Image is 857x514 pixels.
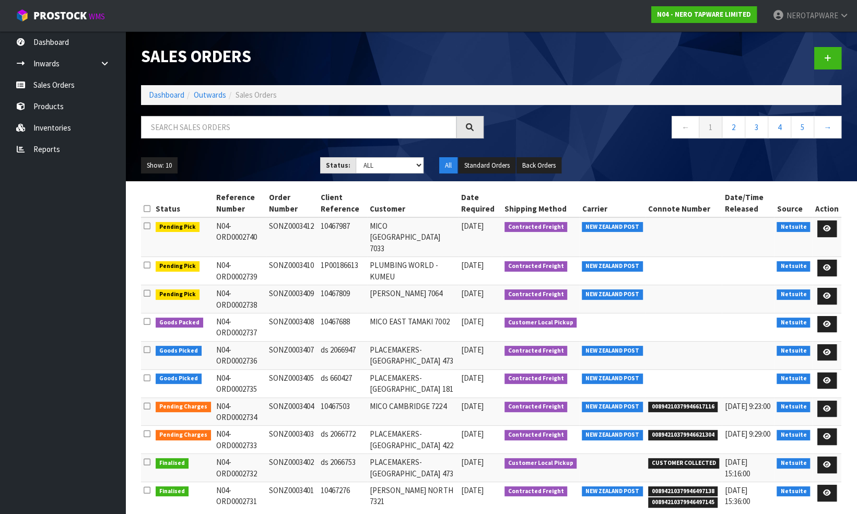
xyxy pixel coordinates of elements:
span: Netsuite [777,373,810,384]
span: [DATE] [461,401,484,411]
span: [DATE] 9:23:00 [724,401,770,411]
td: SONZ0003402 [266,454,318,482]
span: [DATE] [461,221,484,231]
th: Carrier [579,189,645,217]
span: Pending Pick [156,261,199,272]
span: Customer Local Pickup [504,458,577,469]
th: Reference Number [214,189,266,217]
span: Customer Local Pickup [504,318,577,328]
span: Pending Pick [156,222,199,232]
span: Goods Picked [156,373,202,384]
td: 10467809 [318,285,368,313]
span: 00894210379946497145 [648,497,718,508]
th: Date Required [459,189,502,217]
nav: Page navigation [499,116,842,142]
span: Contracted Freight [504,289,568,300]
td: PLACEMAKERS-[GEOGRAPHIC_DATA] 422 [367,426,459,454]
span: [DATE] [461,288,484,298]
td: 1P00186613 [318,257,368,285]
span: Goods Packed [156,318,203,328]
span: Contracted Freight [504,261,568,272]
th: Order Number [266,189,318,217]
small: WMS [89,11,105,21]
td: SONZ0003405 [266,369,318,398]
span: Contracted Freight [504,430,568,440]
th: Shipping Method [502,189,580,217]
td: MICO EAST TAMAKI 7002 [367,313,459,341]
span: Contracted Freight [504,373,568,384]
span: CUSTOMER COLLECTED [648,458,720,469]
span: Goods Picked [156,346,202,356]
span: Finalised [156,486,189,497]
span: Pending Pick [156,289,199,300]
span: [DATE] 15:36:00 [724,485,749,506]
a: 3 [745,116,768,138]
a: ← [672,116,699,138]
img: cube-alt.png [16,9,29,22]
span: Pending Charges [156,430,211,440]
span: NEROTAPWARE [786,10,838,20]
span: Netsuite [777,402,810,412]
th: Customer [367,189,459,217]
span: Netsuite [777,458,810,469]
span: Sales Orders [236,90,277,100]
td: PLACEMAKERS-[GEOGRAPHIC_DATA] 473 [367,454,459,482]
td: 10467503 [318,398,368,426]
span: NEW ZEALAND POST [582,222,643,232]
span: NEW ZEALAND POST [582,486,643,497]
span: Netsuite [777,261,810,272]
td: N04-ORD0002735 [214,369,266,398]
span: [DATE] 9:29:00 [724,429,770,439]
td: N04-ORD0002733 [214,426,266,454]
th: Action [813,189,841,217]
span: Netsuite [777,289,810,300]
span: [DATE] [461,260,484,270]
a: 4 [768,116,791,138]
td: SONZ0003403 [266,426,318,454]
td: ds 660427 [318,369,368,398]
span: Pending Charges [156,402,211,412]
td: ds 2066772 [318,426,368,454]
a: → [814,116,841,138]
strong: Status: [326,161,350,170]
button: All [439,157,457,174]
td: N04-ORD0002739 [214,257,266,285]
th: Status [153,189,214,217]
td: N04-ORD0002736 [214,341,266,369]
td: SONZ0003412 [266,217,318,257]
td: N04-ORD0002734 [214,398,266,426]
td: N04-ORD0002737 [214,313,266,341]
span: Netsuite [777,486,810,497]
a: 2 [722,116,745,138]
th: Source [774,189,813,217]
span: Contracted Freight [504,486,568,497]
a: Dashboard [149,90,184,100]
a: Outwards [194,90,226,100]
td: MICO CAMBRIDGE 7224 [367,398,459,426]
a: 1 [699,116,722,138]
input: Search sales orders [141,116,456,138]
span: [DATE] [461,317,484,326]
span: [DATE] [461,429,484,439]
td: 10467688 [318,313,368,341]
button: Standard Orders [459,157,515,174]
td: PLUMBING WORLD - KUMEU [367,257,459,285]
td: N04-ORD0002732 [214,454,266,482]
button: Show: 10 [141,157,178,174]
td: SONZ0003404 [266,398,318,426]
td: MICO [GEOGRAPHIC_DATA] 7033 [367,217,459,257]
th: Date/Time Released [722,189,774,217]
span: NEW ZEALAND POST [582,402,643,412]
span: [DATE] [461,457,484,467]
span: [DATE] [461,345,484,355]
span: NEW ZEALAND POST [582,289,643,300]
span: NEW ZEALAND POST [582,430,643,440]
td: ds 2066753 [318,454,368,482]
td: SONZ0003408 [266,313,318,341]
td: N04-ORD0002738 [214,285,266,313]
span: 00894210379946621304 [648,430,718,440]
h1: Sales Orders [141,47,484,66]
td: N04-ORD0002740 [214,217,266,257]
button: Back Orders [516,157,561,174]
span: NEW ZEALAND POST [582,346,643,356]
